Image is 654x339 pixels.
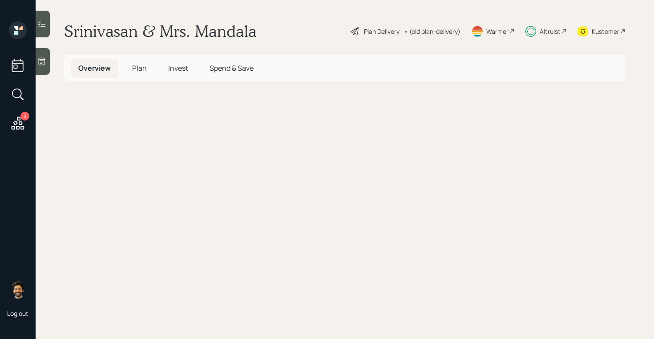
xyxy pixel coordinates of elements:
img: eric-schwartz-headshot.png [9,281,27,299]
h1: Srinivasan & Mrs. Mandala [64,21,257,41]
div: • (old plan-delivery) [404,27,460,36]
div: Plan Delivery [364,27,400,36]
span: Spend & Save [210,63,254,73]
span: Plan [132,63,147,73]
div: Log out [7,309,28,318]
div: 3 [20,112,29,121]
div: Altruist [540,27,561,36]
div: Warmer [486,27,509,36]
span: Invest [168,63,188,73]
div: Kustomer [592,27,619,36]
span: Overview [78,63,111,73]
